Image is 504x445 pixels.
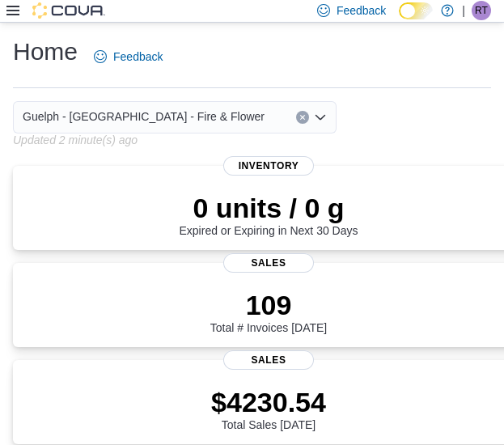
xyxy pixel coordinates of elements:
input: Dark Mode [399,2,433,19]
p: Updated 2 minute(s) ago [13,133,138,146]
p: | [462,1,465,20]
img: Cova [32,2,105,19]
a: Feedback [87,40,169,73]
div: Expired or Expiring in Next 30 Days [180,192,358,237]
p: 109 [210,289,327,321]
span: Inventory [223,156,314,176]
div: Total # Invoices [DATE] [210,289,327,334]
button: Open list of options [314,111,327,124]
p: 0 units / 0 g [180,192,358,224]
span: Feedback [113,49,163,65]
span: Sales [223,253,314,273]
span: RT [475,1,488,20]
span: Sales [223,350,314,370]
button: Clear input [296,111,309,124]
span: Dark Mode [399,19,400,20]
span: Feedback [337,2,386,19]
h1: Home [13,36,78,68]
div: Total Sales [DATE] [211,386,326,431]
span: Guelph - [GEOGRAPHIC_DATA] - Fire & Flower [23,107,265,126]
p: $4230.54 [211,386,326,418]
div: Rachel Turner [472,1,491,20]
